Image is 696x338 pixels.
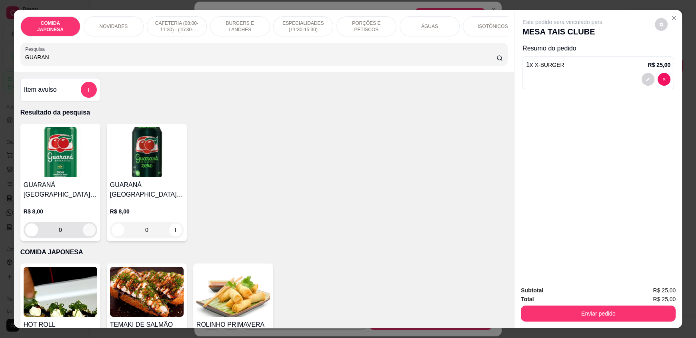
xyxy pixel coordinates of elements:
img: product-image [24,267,97,317]
button: decrease-product-quantity [112,223,124,236]
button: decrease-product-quantity [655,18,668,31]
button: add-separate-item [81,82,97,98]
span: R$ 25,00 [653,295,676,304]
h4: HOT ROLL [24,320,97,330]
button: decrease-product-quantity [658,73,670,86]
button: decrease-product-quantity [642,73,654,86]
h4: GUARANÁ [GEOGRAPHIC_DATA] ZERO 350ml [110,180,184,199]
p: MESA TAIS CLUBE [522,26,602,37]
button: Enviar pedido [521,306,676,322]
p: ESPECIALIDADES (11:30-15:30) [280,20,326,33]
h4: ROLINHO PRIMAVERA [196,320,270,330]
h4: GUARANÁ [GEOGRAPHIC_DATA] 350ml [24,180,97,199]
p: Resultado da pesquisa [20,108,508,117]
img: product-image [110,267,184,317]
p: Resumo do pedido [522,44,674,53]
label: Pesquisa [25,46,48,52]
p: PORÇÕES E PETISCOS [343,20,390,33]
p: ÁGUAS [421,23,438,30]
p: COMIDA JAPONESA [20,247,508,257]
span: R$ 25,00 [653,286,676,295]
p: BURGERS E LANCHES [217,20,263,33]
h4: Item avulso [24,85,57,95]
p: Este pedido será vinculado para [522,18,602,26]
p: COMIDA JAPONESA [27,20,74,33]
span: X-BURGER [535,62,564,68]
button: Close [668,12,680,24]
p: CAFETERIA (08:00-11:30) - (15:30-18:00) [154,20,200,33]
button: decrease-product-quantity [25,223,38,236]
button: increase-product-quantity [169,223,182,236]
input: Pesquisa [25,53,497,61]
p: NOVIDADES [99,23,128,30]
p: 1 x [526,60,564,70]
button: increase-product-quantity [83,223,96,236]
p: ISOTÔNICOS [478,23,508,30]
strong: Subtotal [521,287,543,294]
img: product-image [196,267,270,317]
p: R$ 8,00 [24,207,97,215]
p: R$ 8,00 [110,207,184,215]
p: R$ 25,00 [648,61,670,69]
strong: Total [521,296,534,302]
img: product-image [110,127,184,177]
img: product-image [24,127,97,177]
